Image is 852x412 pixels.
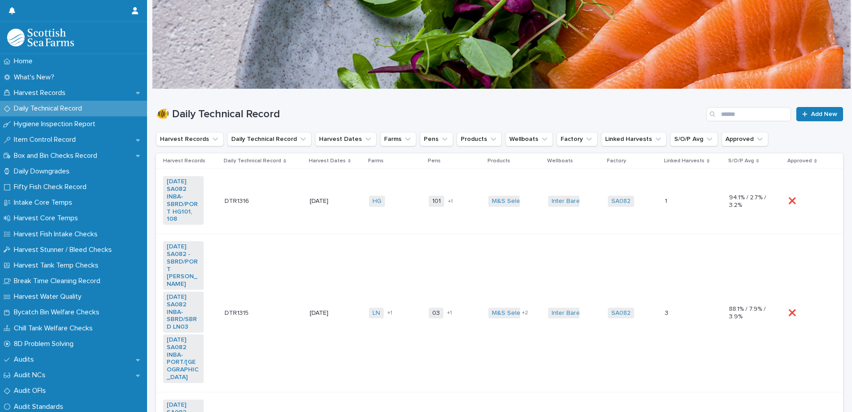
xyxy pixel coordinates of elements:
[611,309,631,317] a: SA082
[10,403,70,411] p: Audit Standards
[811,111,837,117] span: Add New
[10,104,89,113] p: Daily Technical Record
[10,152,104,160] p: Box and Bin Checks Record
[225,308,250,317] p: DTR1315
[429,196,444,207] span: 101
[10,340,81,348] p: 8D Problem Solving
[225,196,251,205] p: DTR1316
[387,310,392,316] span: + 1
[10,246,119,254] p: Harvest Stunner / Bleed Checks
[156,169,843,234] tr: [DATE] SA082 INBA-SBRD/PORT HG101, 108 DTR1316DTR1316 [DATE]HG 101+1M&S Select Inter Barents SA08...
[380,132,416,146] button: Farms
[368,156,384,166] p: Farms
[420,132,453,146] button: Pens
[601,132,667,146] button: Linked Harvests
[522,310,528,316] span: + 2
[10,73,61,82] p: What's New?
[7,29,74,46] img: mMrefqRFQpe26GRNOUkG
[309,156,346,166] p: Harvest Dates
[10,308,106,317] p: Bycatch Bin Welfare Checks
[10,136,83,144] p: Item Control Record
[167,178,200,223] a: [DATE] SA082 INBA-SBRD/PORT HG101, 108
[665,308,670,317] p: 3
[10,89,73,97] p: Harvest Records
[156,132,224,146] button: Harvest Records
[10,183,94,191] p: Fifty Fish Check Record
[373,198,381,205] a: HG
[611,198,631,205] a: SA082
[428,156,441,166] p: Pens
[547,156,573,166] p: Wellboats
[492,309,525,317] a: M&S Select
[10,57,40,66] p: Home
[788,308,798,317] p: ❌
[10,387,53,395] p: Audit OFIs
[729,305,770,321] p: 88.1% / 7.9% / 3.9%
[788,196,798,205] p: ❌
[457,132,502,146] button: Products
[448,199,453,204] span: + 1
[167,243,200,288] a: [DATE] SA082 -SBRD/PORT [PERSON_NAME]
[10,198,79,207] p: Intake Core Temps
[664,156,705,166] p: Linked Harvests
[10,120,102,128] p: Hygiene Inspection Report
[505,132,553,146] button: Wellboats
[156,234,843,392] tr: [DATE] SA082 -SBRD/PORT [PERSON_NAME] [DATE] SA082 INBA-SBRD/SBRD LN03 [DATE] SA082 INBA-PORT/[GE...
[10,230,105,239] p: Harvest Fish Intake Checks
[224,156,281,166] p: Daily Technical Record
[670,132,718,146] button: S/O/P Avg
[167,293,200,331] a: [DATE] SA082 INBA-SBRD/SBRD LN03
[721,132,768,146] button: Approved
[607,156,626,166] p: Factory
[310,198,350,205] p: [DATE]
[487,156,510,166] p: Products
[156,108,703,121] h1: 🐠 Daily Technical Record
[552,198,589,205] a: Inter Barents
[163,156,205,166] p: Harvest Records
[447,310,452,316] span: + 1
[227,132,311,146] button: Daily Technical Record
[315,132,377,146] button: Harvest Dates
[10,261,106,270] p: Harvest Tank Temp Checks
[10,277,107,285] p: Break Time Cleaning Record
[552,309,589,317] a: Inter Barents
[492,198,525,205] a: M&S Select
[728,156,754,166] p: S/O/P Avg
[10,293,89,301] p: Harvest Water Quality
[796,107,843,121] a: Add New
[665,196,669,205] p: 1
[557,132,598,146] button: Factory
[167,336,200,381] a: [DATE] SA082 INBA-PORT/[GEOGRAPHIC_DATA]
[310,309,350,317] p: [DATE]
[10,167,77,176] p: Daily Downgrades
[10,371,53,379] p: Audit NCs
[10,355,41,364] p: Audits
[706,107,791,121] input: Search
[373,309,380,317] a: LN
[729,194,770,209] p: 94.1% / 2.7% / 3.2%
[429,308,443,319] span: 03
[10,214,85,222] p: Harvest Core Temps
[787,156,812,166] p: Approved
[10,324,100,333] p: Chill Tank Welfare Checks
